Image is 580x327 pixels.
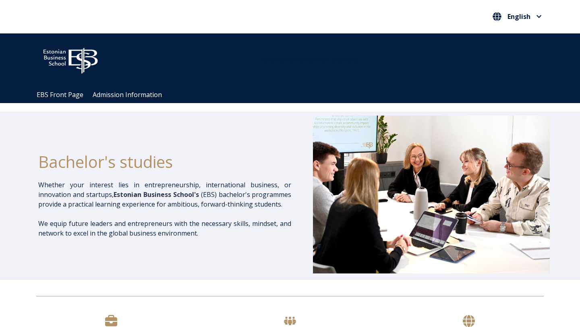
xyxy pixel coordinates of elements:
span: English [507,13,530,20]
p: We equip future leaders and entrepreneurs with the necessary skills, mindset, and network to exce... [38,219,291,238]
p: Whether your interest lies in entrepreneurship, international business, or innovation and startup... [38,180,291,209]
img: Bachelor's at EBS [313,116,550,273]
a: EBS Front Page [37,90,83,99]
img: ebs_logo2016_white [36,41,105,76]
span: Community for Growth and Resp [260,56,359,64]
nav: Select your language [491,10,544,23]
span: Estonian Business School's [114,190,199,199]
div: Navigation Menu [32,87,556,103]
button: English [491,10,544,23]
a: Admission Information [93,90,162,99]
h1: Bachelor's studies [38,152,291,172]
